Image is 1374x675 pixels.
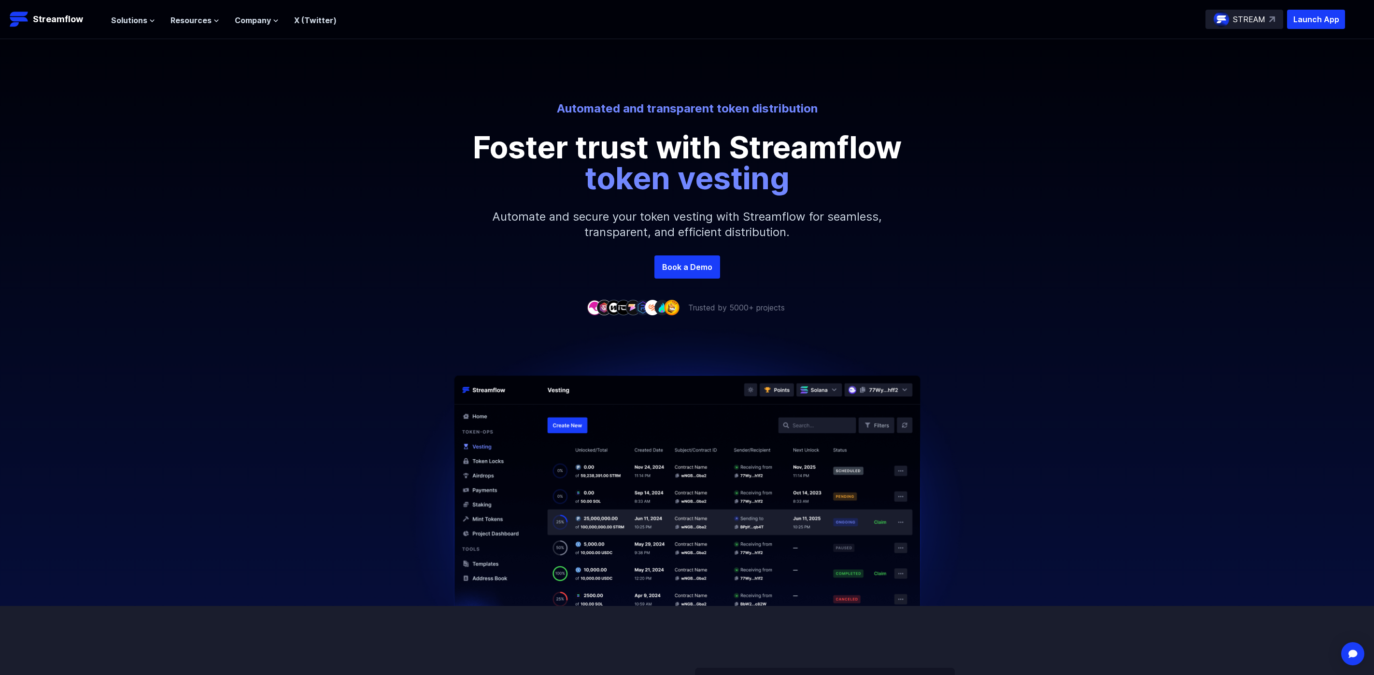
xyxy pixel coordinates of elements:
img: company-5 [625,300,641,315]
button: Launch App [1287,10,1345,29]
p: Foster trust with Streamflow [470,132,905,194]
p: Streamflow [33,13,83,26]
img: top-right-arrow.svg [1269,16,1275,22]
img: streamflow-logo-circle.png [1214,12,1229,27]
span: Resources [170,14,212,26]
button: Company [235,14,279,26]
p: Automate and secure your token vesting with Streamflow for seamless, transparent, and efficient d... [480,194,895,255]
img: company-3 [606,300,622,315]
img: company-2 [596,300,612,315]
span: Company [235,14,271,26]
img: company-7 [645,300,660,315]
img: company-4 [616,300,631,315]
p: Trusted by 5000+ projects [688,302,785,313]
div: Open Intercom Messenger [1341,642,1364,665]
button: Resources [170,14,219,26]
img: company-9 [664,300,680,315]
span: token vesting [585,159,790,197]
img: Hero Image [391,313,984,606]
img: Streamflow Logo [10,10,29,29]
img: company-1 [587,300,602,315]
a: X (Twitter) [294,15,337,25]
a: STREAM [1205,10,1283,29]
a: Book a Demo [654,255,720,279]
a: Streamflow [10,10,101,29]
span: Solutions [111,14,147,26]
p: Automated and transparent token distribution [420,101,955,116]
img: company-6 [635,300,651,315]
img: company-8 [654,300,670,315]
button: Solutions [111,14,155,26]
p: STREAM [1233,14,1265,25]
